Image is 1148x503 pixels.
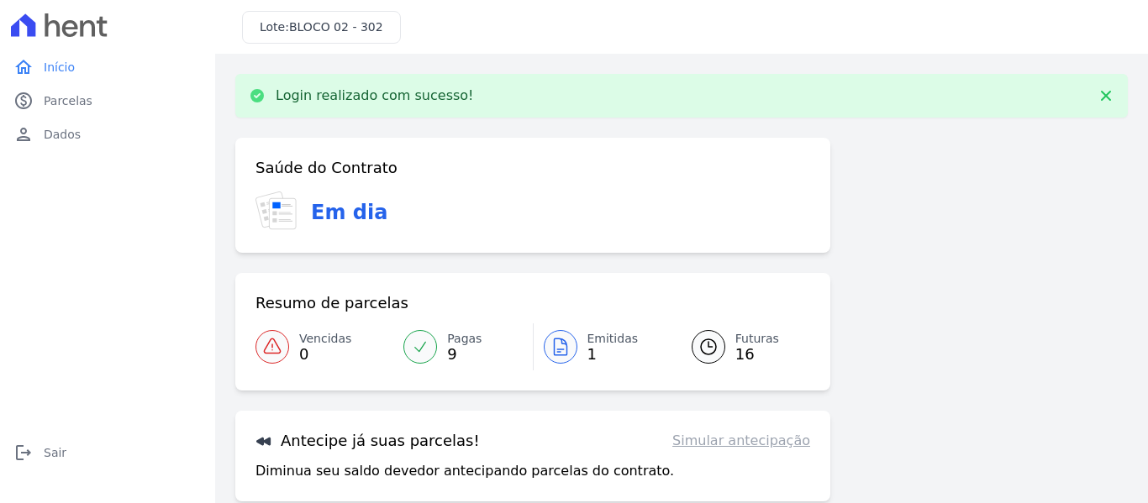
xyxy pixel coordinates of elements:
[276,87,474,104] p: Login realizado com sucesso!
[735,330,779,348] span: Futuras
[13,124,34,144] i: person
[299,330,351,348] span: Vencidas
[289,20,383,34] span: BLOCO 02 - 302
[7,436,208,469] a: logoutSair
[534,323,671,370] a: Emitidas 1
[255,431,480,451] h3: Antecipe já suas parcelas!
[299,348,351,361] span: 0
[672,431,810,451] a: Simular antecipação
[44,444,66,461] span: Sair
[13,57,34,77] i: home
[7,50,208,84] a: homeInício
[7,118,208,151] a: personDados
[447,330,482,348] span: Pagas
[393,323,532,370] a: Pagas 9
[44,126,81,143] span: Dados
[44,92,92,109] span: Parcelas
[447,348,482,361] span: 9
[671,323,810,370] a: Futuras 16
[255,158,398,178] h3: Saúde do Contrato
[255,323,393,370] a: Vencidas 0
[311,197,387,228] h3: Em dia
[13,91,34,111] i: paid
[7,84,208,118] a: paidParcelas
[587,330,639,348] span: Emitidas
[587,348,639,361] span: 1
[13,443,34,463] i: logout
[255,293,408,313] h3: Resumo de parcelas
[255,461,674,481] p: Diminua seu saldo devedor antecipando parcelas do contrato.
[44,59,75,76] span: Início
[260,18,383,36] h3: Lote:
[735,348,779,361] span: 16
